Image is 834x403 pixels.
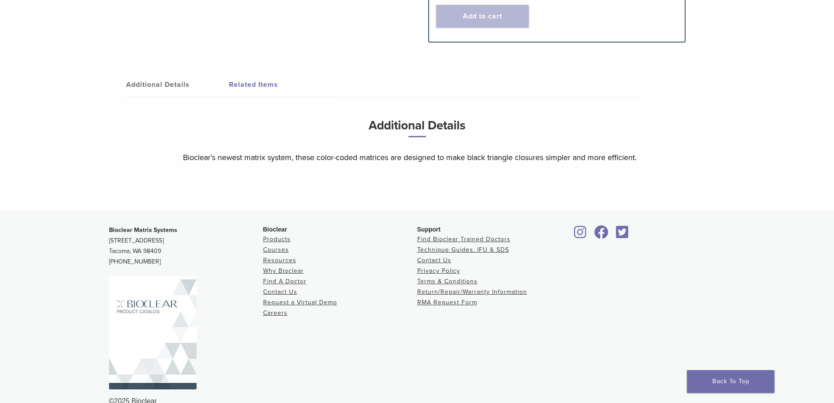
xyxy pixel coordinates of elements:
a: Bioclear [571,231,590,239]
a: Resources [263,257,296,264]
a: Products [263,235,291,243]
a: Additional Details [126,72,229,97]
a: Contact Us [417,257,451,264]
img: Bioclear [109,276,197,389]
button: Add to cart [436,5,529,28]
strong: Bioclear Matrix Systems [109,226,177,234]
a: Contact Us [263,288,297,296]
span: Bioclear [263,226,287,233]
h3: Additional Details [183,115,651,144]
p: [STREET_ADDRESS] Tacoma, WA 98409 [PHONE_NUMBER] [109,225,263,267]
a: Technique Guides, IFU & SDS [417,246,509,253]
a: Courses [263,246,289,253]
a: Careers [263,309,288,317]
a: RMA Request Form [417,299,477,306]
a: Related Items [229,72,332,97]
span: Support [417,226,441,233]
a: Return/Repair/Warranty Information [417,288,527,296]
p: Bioclear’s newest matrix system, these color-coded matrices are designed to make black triangle c... [183,151,651,164]
a: Terms & Conditions [417,278,478,285]
a: Privacy Policy [417,267,460,275]
a: Request a Virtual Demo [263,299,337,306]
a: Bioclear [613,231,632,239]
a: Why Bioclear [263,267,304,275]
a: Find A Doctor [263,278,306,285]
a: Bioclear [591,231,612,239]
a: Find Bioclear Trained Doctors [417,235,510,243]
a: Back To Top [687,370,774,393]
